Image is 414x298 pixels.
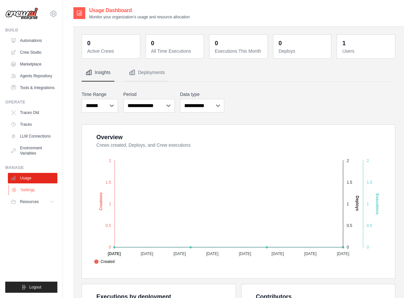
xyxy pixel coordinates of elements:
tspan: [DATE] [304,251,317,256]
div: 0 [279,39,282,48]
label: Time Range [82,91,118,98]
tspan: 1 [367,202,369,206]
dt: Active Crews [87,48,136,54]
a: Settings [9,185,58,195]
tspan: [DATE] [271,251,284,256]
tspan: [DATE] [173,251,186,256]
a: Crew Studio [8,47,57,58]
dt: Users [342,48,391,54]
dt: Executions This Month [215,48,264,54]
a: Marketplace [8,59,57,69]
dt: Deploys [279,48,327,54]
span: Created [94,259,115,265]
tspan: [DATE] [141,251,153,256]
tspan: 1.5 [367,180,372,185]
tspan: 2 [347,158,349,163]
div: 0 [151,39,154,48]
label: Period [123,91,175,98]
tspan: [DATE] [337,251,349,256]
a: Tools & Integrations [8,83,57,93]
div: Build [5,28,57,33]
tspan: 1 [347,202,349,206]
div: Manage [5,165,57,170]
a: Environment Variables [8,143,57,158]
button: Insights [82,64,114,82]
a: Traces [8,119,57,130]
text: Deploys [355,196,360,211]
tspan: [DATE] [206,251,219,256]
p: Monitor your organization's usage and resource allocation [89,14,190,20]
a: Automations [8,35,57,46]
tspan: 2 [367,158,369,163]
text: Creations [99,192,103,211]
tspan: 0.5 [106,223,111,228]
tspan: 0 [109,245,111,250]
tspan: 2 [109,158,111,163]
div: 0 [87,39,90,48]
tspan: 0 [347,245,349,250]
label: Data type [180,91,224,98]
span: Resources [20,199,39,204]
div: 0 [215,39,218,48]
tspan: 0 [367,245,369,250]
h2: Usage Dashboard [89,7,190,14]
tspan: [DATE] [108,251,121,256]
div: Overview [96,133,123,142]
tspan: 0.5 [367,223,372,228]
nav: Tabs [82,64,395,82]
a: LLM Connections [8,131,57,141]
a: Agents Repository [8,71,57,81]
button: Logout [5,282,57,293]
text: Executions [375,194,380,214]
a: Usage [8,173,57,183]
a: Traces Old [8,107,57,118]
dt: Crews created, Deploys, and Crew executions [96,142,387,148]
tspan: 1 [109,202,111,206]
button: Resources [8,196,57,207]
div: 1 [342,39,345,48]
tspan: 0.5 [347,223,352,228]
img: Logo [5,8,38,20]
tspan: [DATE] [239,251,251,256]
tspan: 1.5 [106,180,111,185]
span: Logout [29,285,41,290]
div: Operate [5,100,57,105]
dt: All Time Executions [151,48,200,54]
tspan: 1.5 [347,180,352,185]
button: Deployments [125,64,169,82]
